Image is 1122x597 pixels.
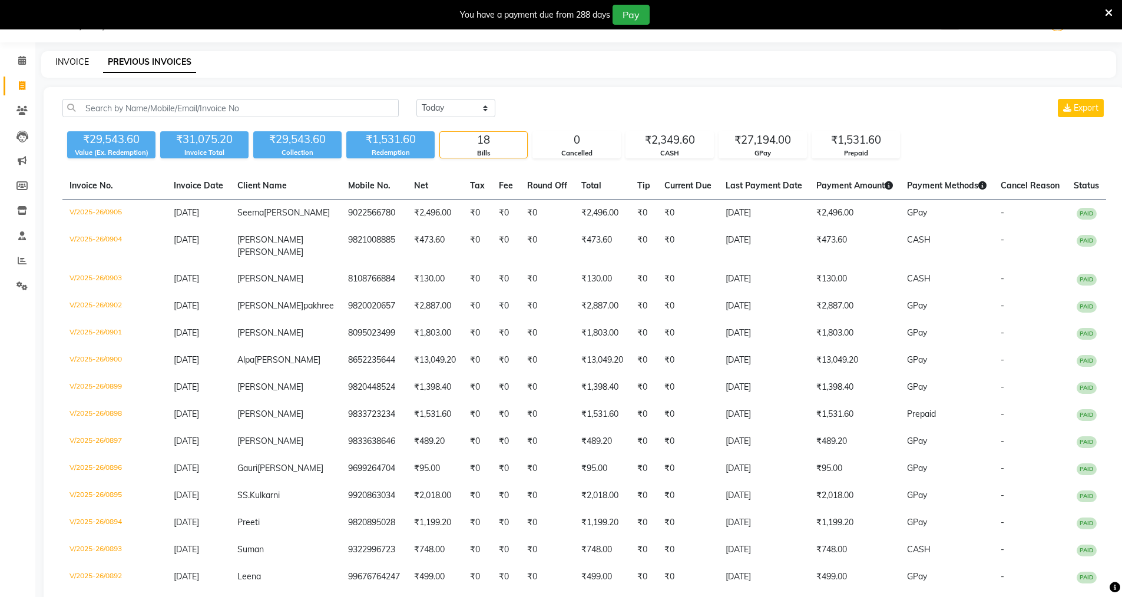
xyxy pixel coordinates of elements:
td: ₹0 [657,563,719,591]
span: [DATE] [174,300,199,311]
td: ₹0 [463,200,492,227]
td: 9699264704 [341,455,407,482]
span: [PERSON_NAME] [237,234,303,245]
td: V/2025-26/0896 [62,455,167,482]
span: Tax [470,180,485,191]
td: ₹1,199.20 [574,509,630,536]
span: GPay [907,382,927,392]
span: PAID [1077,463,1097,475]
div: ₹31,075.20 [160,131,249,148]
td: ₹0 [520,347,574,374]
span: PAID [1077,355,1097,367]
span: [PERSON_NAME] [237,436,303,446]
span: GPay [907,463,927,473]
td: ₹499.00 [574,563,630,591]
span: [DATE] [174,382,199,392]
td: ₹0 [492,200,520,227]
span: Invoice No. [69,180,113,191]
td: ₹0 [492,428,520,455]
td: ₹0 [463,227,492,266]
td: ₹0 [630,374,657,401]
td: ₹2,496.00 [809,200,900,227]
span: PAID [1077,301,1097,313]
td: ₹0 [630,563,657,591]
td: V/2025-26/0904 [62,227,167,266]
span: pakhree [303,300,334,311]
span: - [1001,490,1004,500]
span: [PERSON_NAME] [237,327,303,338]
td: ₹0 [492,320,520,347]
span: Client Name [237,180,287,191]
div: ₹2,349.60 [626,132,713,148]
span: [PERSON_NAME] [237,273,303,284]
td: ₹0 [657,200,719,227]
td: ₹0 [463,293,492,320]
td: [DATE] [719,200,809,227]
td: ₹0 [657,482,719,509]
td: ₹0 [520,227,574,266]
span: - [1001,354,1004,365]
td: ₹489.20 [574,428,630,455]
div: ₹29,543.60 [253,131,342,148]
td: ₹2,018.00 [574,482,630,509]
span: PAID [1077,328,1097,340]
td: ₹0 [463,482,492,509]
td: ₹0 [520,428,574,455]
span: [PERSON_NAME] [237,382,303,392]
td: ₹748.00 [407,536,463,563]
td: ₹473.60 [809,227,900,266]
span: Cancel Reason [1001,180,1060,191]
td: ₹13,049.20 [809,347,900,374]
span: Current Due [664,180,711,191]
td: ₹1,803.00 [407,320,463,347]
td: V/2025-26/0892 [62,563,167,591]
span: [DATE] [174,463,199,473]
td: ₹2,887.00 [407,293,463,320]
td: 8108766884 [341,266,407,293]
td: ₹0 [657,347,719,374]
td: ₹0 [630,347,657,374]
td: ₹0 [657,293,719,320]
td: ₹0 [463,455,492,482]
td: ₹748.00 [809,536,900,563]
td: 9322996723 [341,536,407,563]
div: Invoice Total [160,148,249,158]
span: Gauri [237,463,257,473]
span: GPay [907,571,927,582]
span: [PERSON_NAME] [237,409,303,419]
td: ₹0 [463,428,492,455]
td: 9833638646 [341,428,407,455]
td: ₹0 [657,227,719,266]
td: [DATE] [719,509,809,536]
td: 9920863034 [341,482,407,509]
td: ₹1,199.20 [809,509,900,536]
td: ₹0 [492,347,520,374]
span: CASH [907,544,931,555]
span: [DATE] [174,354,199,365]
span: [DATE] [174,409,199,419]
span: - [1001,273,1004,284]
span: PAID [1077,545,1097,556]
span: PAID [1077,235,1097,247]
td: ₹0 [463,536,492,563]
td: ₹0 [630,455,657,482]
td: ₹0 [463,347,492,374]
td: V/2025-26/0900 [62,347,167,374]
td: ₹0 [630,266,657,293]
td: ₹0 [492,536,520,563]
td: ₹0 [463,401,492,428]
td: 9022566780 [341,200,407,227]
td: [DATE] [719,374,809,401]
td: [DATE] [719,320,809,347]
td: ₹0 [657,266,719,293]
div: You have a payment due from 288 days [460,9,610,21]
td: ₹1,398.40 [407,374,463,401]
span: GPay [907,300,927,311]
span: Payment Methods [907,180,987,191]
td: ₹0 [463,266,492,293]
span: Status [1074,180,1099,191]
span: Tip [637,180,650,191]
td: ₹0 [520,536,574,563]
td: V/2025-26/0898 [62,401,167,428]
td: ₹0 [492,227,520,266]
